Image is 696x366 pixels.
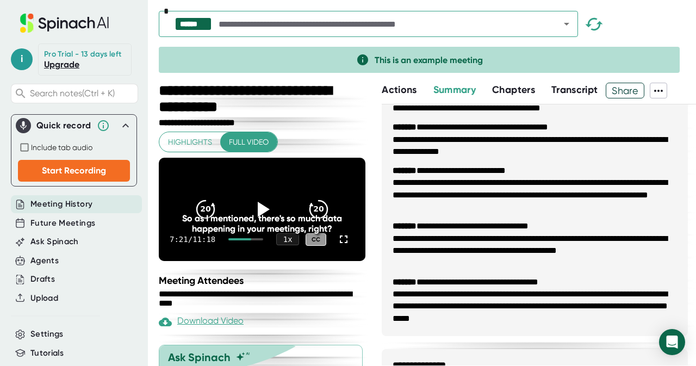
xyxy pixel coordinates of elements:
span: Share [606,81,644,100]
div: Paid feature [159,315,244,328]
button: Meeting History [30,198,92,210]
span: Include tab audio [31,143,92,152]
div: Pro Trial - 13 days left [44,49,121,59]
div: 1 x [276,233,299,245]
button: Chapters [492,83,535,97]
span: i [11,48,33,70]
button: Start Recording [18,160,130,182]
div: Record both your microphone and the audio from your browser tab (e.g., videos, meetings, etc.) [18,141,130,154]
button: Ask Spinach [30,235,79,248]
div: Quick record [36,120,91,131]
button: Actions [382,83,417,97]
span: Summary [433,84,476,96]
button: Tutorials [30,347,64,359]
button: Future Meetings [30,217,95,229]
span: Start Recording [42,165,106,176]
span: Full video [229,135,269,149]
span: Search notes (Ctrl + K) [30,88,115,98]
button: Summary [433,83,476,97]
div: Ask Spinach [168,351,231,364]
button: Upload [30,292,58,305]
span: Transcript [551,84,598,96]
div: So as I mentioned, there's so much data happening in your meetings, right? [179,213,345,234]
button: Agents [30,255,59,267]
div: 7:21 / 11:18 [170,235,215,244]
div: CC [306,233,326,246]
button: Share [606,83,644,98]
button: Drafts [30,273,55,286]
button: Full video [220,132,277,152]
div: Open Intercom Messenger [659,329,685,355]
button: Open [559,16,574,32]
a: Upgrade [44,59,79,70]
span: Chapters [492,84,535,96]
span: Highlights [168,135,212,149]
div: Meeting Attendees [159,275,368,287]
span: Actions [382,84,417,96]
button: Settings [30,328,64,340]
button: Highlights [159,132,221,152]
span: This is an example meeting [375,55,483,65]
div: Quick record [16,115,132,137]
button: Transcript [551,83,598,97]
